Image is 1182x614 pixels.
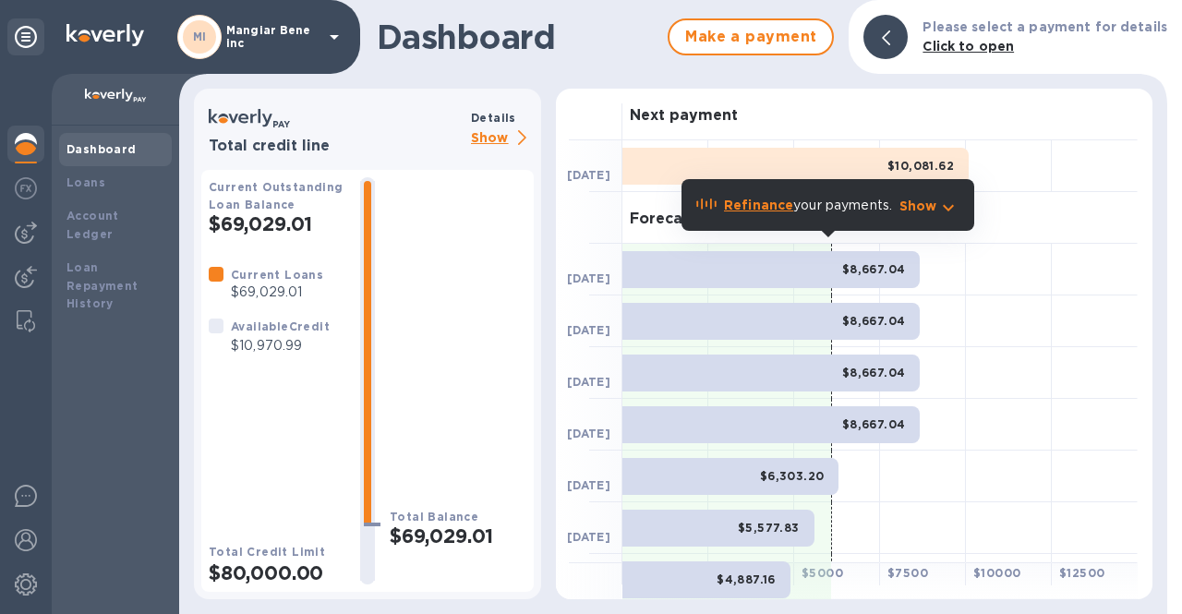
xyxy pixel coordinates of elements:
[209,545,325,559] b: Total Credit Limit
[7,18,44,55] div: Unpin categories
[923,19,1167,34] b: Please select a payment for details
[724,198,793,212] b: Refinance
[567,323,610,337] b: [DATE]
[717,572,776,586] b: $4,887.16
[760,469,825,483] b: $6,303.20
[567,168,610,182] b: [DATE]
[390,524,526,548] h2: $69,029.01
[738,521,800,535] b: $5,577.83
[842,366,906,379] b: $8,667.04
[66,142,137,156] b: Dashboard
[193,30,207,43] b: MI
[842,314,906,328] b: $8,667.04
[630,211,796,228] h3: Forecasted payments
[15,177,37,199] img: Foreign exchange
[231,268,323,282] b: Current Loans
[899,197,937,215] p: Show
[377,18,658,56] h1: Dashboard
[630,107,738,125] h3: Next payment
[887,159,954,173] b: $10,081.62
[684,26,817,48] span: Make a payment
[973,566,1020,580] b: $ 10000
[209,138,464,155] h3: Total credit line
[567,271,610,285] b: [DATE]
[1059,566,1104,580] b: $ 12500
[209,561,345,584] h2: $80,000.00
[231,283,323,302] p: $69,029.01
[887,566,928,580] b: $ 7500
[567,427,610,440] b: [DATE]
[471,127,534,150] p: Show
[668,18,834,55] button: Make a payment
[842,262,906,276] b: $8,667.04
[567,478,610,492] b: [DATE]
[842,417,906,431] b: $8,667.04
[231,336,330,355] p: $10,970.99
[231,319,330,333] b: Available Credit
[209,212,345,235] h2: $69,029.01
[471,111,516,125] b: Details
[899,197,959,215] button: Show
[226,24,319,50] p: Mangiar Bene inc
[66,175,105,189] b: Loans
[567,375,610,389] b: [DATE]
[390,510,478,524] b: Total Balance
[66,24,144,46] img: Logo
[567,530,610,544] b: [DATE]
[923,39,1014,54] b: Click to open
[209,180,344,211] b: Current Outstanding Loan Balance
[724,196,892,215] p: your payments.
[66,209,119,241] b: Account Ledger
[66,260,139,311] b: Loan Repayment History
